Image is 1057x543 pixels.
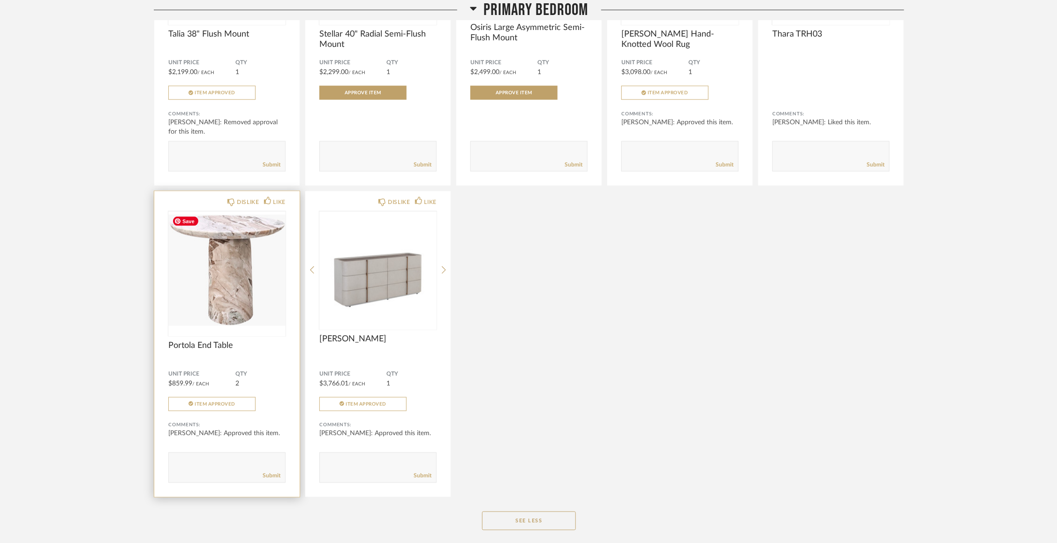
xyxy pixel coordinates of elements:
[470,59,537,67] span: Unit Price
[263,472,280,480] a: Submit
[319,211,437,329] img: undefined
[168,429,286,438] div: [PERSON_NAME]: Approved this item.
[263,161,280,169] a: Submit
[386,380,390,387] span: 1
[470,86,558,100] button: Approve Item
[168,86,256,100] button: Item Approved
[168,118,286,136] div: [PERSON_NAME]: Removed approval for this item.
[867,161,884,169] a: Submit
[168,69,197,75] span: $2,199.00
[319,334,437,344] span: [PERSON_NAME]
[192,382,209,386] span: / Each
[537,69,541,75] span: 1
[168,29,286,39] span: Talia 38" Flush Mount
[319,69,348,75] span: $2,299.00
[319,380,348,387] span: $3,766.01
[414,161,431,169] a: Submit
[319,421,437,430] div: Comments:
[319,370,386,378] span: Unit Price
[235,370,286,378] span: QTY
[621,109,739,119] div: Comments:
[386,59,437,67] span: QTY
[346,402,386,407] span: Item Approved
[537,59,588,67] span: QTY
[772,29,890,39] span: Thara TRH03
[621,86,709,100] button: Item Approved
[496,90,532,95] span: Approve Item
[565,161,582,169] a: Submit
[772,109,890,119] div: Comments:
[195,402,235,407] span: Item Approved
[319,429,437,438] div: [PERSON_NAME]: Approved this item.
[650,70,667,75] span: / Each
[621,118,739,127] div: [PERSON_NAME]: Approved this item.
[168,211,286,329] img: undefined
[168,59,235,67] span: Unit Price
[273,197,286,207] div: LIKE
[388,197,410,207] div: DISLIKE
[345,90,381,95] span: Approve Item
[470,69,499,75] span: $2,499.00
[168,421,286,430] div: Comments:
[688,69,692,75] span: 1
[168,211,286,329] div: 0
[386,69,390,75] span: 1
[319,397,407,411] button: Item Approved
[499,70,516,75] span: / Each
[168,340,286,351] span: Portola End Table
[470,23,588,43] span: Osiris Large Asymmetric Semi-Flush Mount
[386,370,437,378] span: QTY
[688,59,739,67] span: QTY
[235,69,239,75] span: 1
[168,397,256,411] button: Item Approved
[237,197,259,207] div: DISLIKE
[319,29,437,50] span: Stellar 40" Radial Semi-Flush Mount
[195,90,235,95] span: Item Approved
[414,472,431,480] a: Submit
[424,197,437,207] div: LIKE
[348,382,365,386] span: / Each
[197,70,214,75] span: / Each
[621,59,688,67] span: Unit Price
[168,109,286,119] div: Comments:
[173,217,198,226] span: Save
[235,380,239,387] span: 2
[482,512,576,530] button: See Less
[348,70,365,75] span: / Each
[319,86,407,100] button: Approve Item
[168,380,192,387] span: $859.99
[235,59,286,67] span: QTY
[716,161,733,169] a: Submit
[621,29,739,50] span: [PERSON_NAME] Hand-Knotted Wool Rug
[319,59,386,67] span: Unit Price
[621,69,650,75] span: $3,098.00
[168,370,235,378] span: Unit Price
[772,118,890,127] div: [PERSON_NAME]: Liked this item.
[648,90,688,95] span: Item Approved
